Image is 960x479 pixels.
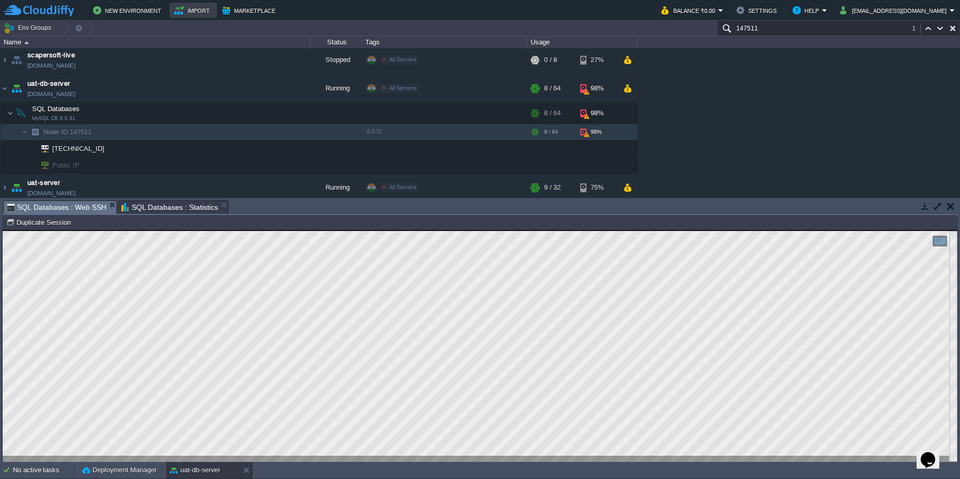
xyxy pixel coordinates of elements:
[840,4,950,17] button: [EMAIL_ADDRESS][DOMAIN_NAME]
[793,4,822,17] button: Help
[544,46,557,74] div: 0 / 8
[31,105,81,113] a: SQL DatabasesMySQL CE 8.0.31
[1,46,9,74] img: AMDAwAAAACH5BAEAAAAALAAAAAABAAEAAAICRAEAOw==
[580,103,614,123] div: 98%
[51,161,81,169] a: Public IP
[917,438,950,469] iframe: chat widget
[170,465,220,475] button: uat-db-server
[389,56,416,63] span: All Servers
[22,124,28,140] img: AMDAwAAAACH5BAEAAAAALAAAAAABAAEAAAICRAEAOw==
[912,23,921,34] div: 1
[28,141,34,157] img: AMDAwAAAACH5BAEAAAAALAAAAAABAAEAAAICRAEAOw==
[363,36,527,48] div: Tags
[1,74,9,102] img: AMDAwAAAACH5BAEAAAAALAAAAAABAAEAAAICRAEAOw==
[222,4,278,17] button: Marketplace
[389,184,416,190] span: All Servers
[14,103,28,123] img: AMDAwAAAACH5BAEAAAAALAAAAAABAAEAAAICRAEAOw==
[28,124,42,140] img: AMDAwAAAACH5BAEAAAAALAAAAAABAAEAAAICRAEAOw==
[42,128,93,136] a: Node ID:147511
[389,85,416,91] span: All Servers
[174,4,213,17] button: Import
[82,465,157,475] button: Deployment Manager
[544,174,561,202] div: 9 / 32
[4,21,55,35] button: Env Groups
[28,157,34,173] img: AMDAwAAAACH5BAEAAAAALAAAAAABAAEAAAICRAEAOw==
[9,74,24,102] img: AMDAwAAAACH5BAEAAAAALAAAAAABAAEAAAICRAEAOw==
[27,178,60,188] a: uat-server
[51,145,106,152] a: [TECHNICAL_ID]
[661,4,718,17] button: Balance ₹0.00
[13,462,78,478] div: No active tasks
[34,157,49,173] img: AMDAwAAAACH5BAEAAAAALAAAAAABAAEAAAICRAEAOw==
[9,46,24,74] img: AMDAwAAAACH5BAEAAAAALAAAAAABAAEAAAICRAEAOw==
[580,124,614,140] div: 98%
[43,128,70,136] span: Node ID:
[544,103,561,123] div: 8 / 64
[51,141,106,157] span: [TECHNICAL_ID]
[7,103,13,123] img: AMDAwAAAACH5BAEAAAAALAAAAAABAAEAAAICRAEAOw==
[34,141,49,157] img: AMDAwAAAACH5BAEAAAAALAAAAAABAAEAAAICRAEAOw==
[544,124,558,140] div: 8 / 64
[32,115,75,121] span: MySQL CE 8.0.31
[1,36,310,48] div: Name
[27,60,75,71] a: [DOMAIN_NAME]
[580,46,614,74] div: 27%
[9,174,24,202] img: AMDAwAAAACH5BAEAAAAALAAAAAABAAEAAAICRAEAOw==
[93,4,164,17] button: New Environment
[311,174,362,202] div: Running
[7,201,106,214] span: SQL Databases : Web SSH
[367,128,382,134] span: 8.0.31
[31,104,81,113] span: SQL Databases
[27,188,75,198] a: [DOMAIN_NAME]
[736,4,780,17] button: Settings
[311,74,362,102] div: Running
[528,36,637,48] div: Usage
[580,74,614,102] div: 98%
[544,74,561,102] div: 8 / 64
[1,174,9,202] img: AMDAwAAAACH5BAEAAAAALAAAAAABAAEAAAICRAEAOw==
[42,128,93,136] span: 147511
[27,89,75,99] span: [DOMAIN_NAME]
[311,36,362,48] div: Status
[580,174,614,202] div: 75%
[6,218,74,227] button: Duplicate Session
[311,46,362,74] div: Stopped
[24,41,29,44] img: AMDAwAAAACH5BAEAAAAALAAAAAABAAEAAAICRAEAOw==
[51,157,81,173] span: Public IP
[27,79,70,89] a: uat-db-server
[121,201,219,213] span: SQL Databases : Statistics
[4,4,74,17] img: CloudJiffy
[3,230,957,462] iframe: To enrich screen reader interactions, please activate Accessibility in Grammarly extension settings
[27,50,75,60] a: scapersoft-live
